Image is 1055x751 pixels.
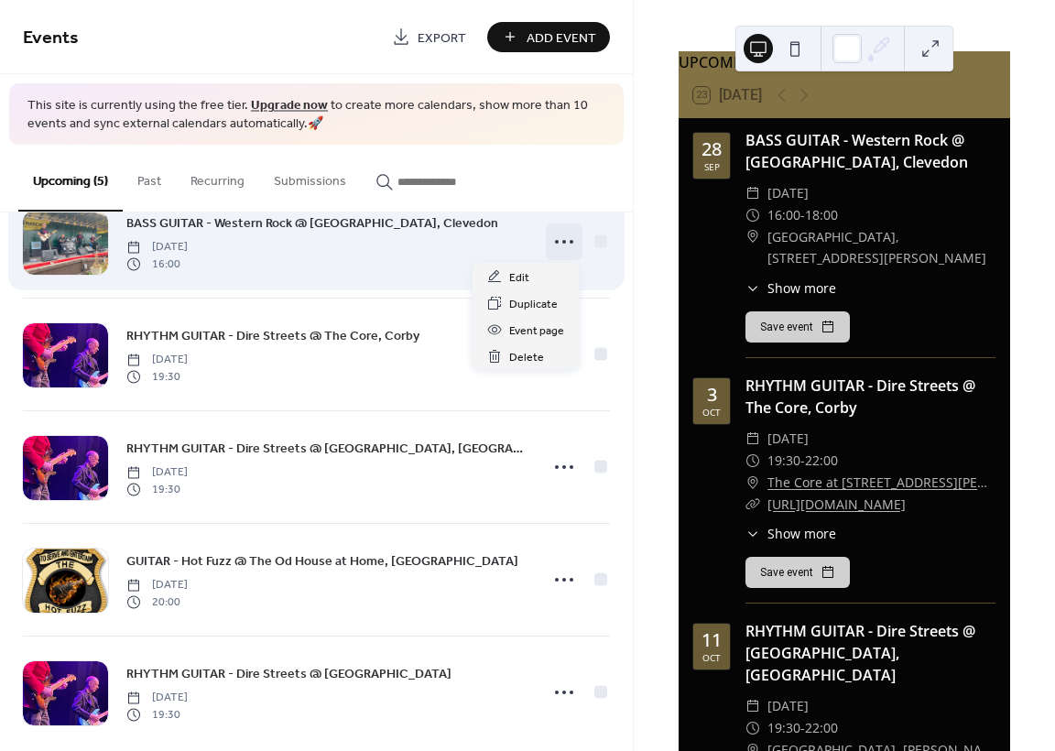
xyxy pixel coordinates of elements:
span: GUITAR - Hot Fuzz @ The Od House at Home, [GEOGRAPHIC_DATA] [126,552,518,571]
span: - [800,717,805,739]
span: RHYTHM GUITAR - Dire Streets @ [GEOGRAPHIC_DATA] [126,665,451,684]
span: 19:30 [126,481,188,497]
div: ​ [745,695,760,717]
div: UPCOMING SHOWS [679,51,1010,73]
span: BASS GUITAR - Western Rock @ [GEOGRAPHIC_DATA], Clevedon [126,214,498,234]
span: 22:00 [805,450,838,472]
span: [DATE] [767,182,809,204]
a: The Core at [STREET_ADDRESS][PERSON_NAME] [767,472,995,494]
a: Upgrade now [251,93,328,118]
span: Show more [767,524,836,543]
span: 16:00 [767,204,800,226]
span: Event page [509,321,564,341]
span: [DATE] [767,428,809,450]
span: Events [23,20,79,56]
div: Sep [704,162,720,171]
div: ​ [745,182,760,204]
a: RHYTHM GUITAR - Dire Streets @ [GEOGRAPHIC_DATA], [GEOGRAPHIC_DATA] [126,438,527,459]
span: Duplicate [509,295,558,314]
div: 3 [707,386,717,404]
div: ​ [745,717,760,739]
a: [URL][DOMAIN_NAME] [767,495,906,513]
div: ​ [745,204,760,226]
button: Recurring [176,145,259,210]
span: Delete [509,348,544,367]
span: [DATE] [126,352,188,368]
div: Oct [702,653,721,662]
button: Save event [745,557,850,588]
span: [DATE] [767,695,809,717]
div: ​ [745,524,760,543]
button: ​Show more [745,524,836,543]
span: [DATE] [126,577,188,593]
a: Export [378,22,480,52]
span: 19:30 [767,717,800,739]
span: [DATE] [126,464,188,481]
span: [DATE] [126,690,188,706]
span: RHYTHM GUITAR - Dire Streets @ [GEOGRAPHIC_DATA], [GEOGRAPHIC_DATA] [126,440,527,459]
span: - [800,450,805,472]
button: ​Show more [745,278,836,298]
div: ​ [745,450,760,472]
span: 20:00 [126,593,188,610]
button: Save event [745,311,850,343]
span: - [800,204,805,226]
span: [GEOGRAPHIC_DATA], [STREET_ADDRESS][PERSON_NAME] [767,226,995,270]
a: RHYTHM GUITAR - Dire Streets @ The Core, Corby [126,325,419,346]
span: This site is currently using the free tier. to create more calendars, show more than 10 events an... [27,97,605,133]
span: Edit [509,268,529,288]
a: BASS GUITAR - Western Rock @ [GEOGRAPHIC_DATA], Clevedon [126,212,498,234]
span: Add Event [527,28,596,48]
button: Add Event [487,22,610,52]
span: 19:30 [126,706,188,723]
span: 18:00 [805,204,838,226]
span: 19:30 [126,368,188,385]
div: BASS GUITAR - Western Rock @ [GEOGRAPHIC_DATA], Clevedon [745,129,995,173]
div: Oct [702,408,721,417]
div: ​ [745,226,760,248]
button: Submissions [259,145,361,210]
span: 16:00 [126,256,188,272]
span: Export [418,28,466,48]
div: ​ [745,278,760,298]
a: RHYTHM GUITAR - Dire Streets @ [GEOGRAPHIC_DATA] [126,663,451,684]
span: 19:30 [767,450,800,472]
div: RHYTHM GUITAR - Dire Streets @ [GEOGRAPHIC_DATA], [GEOGRAPHIC_DATA] [745,620,995,686]
button: Past [123,145,176,210]
div: ​ [745,494,760,516]
a: GUITAR - Hot Fuzz @ The Od House at Home, [GEOGRAPHIC_DATA] [126,550,518,571]
span: 22:00 [805,717,838,739]
div: ​ [745,472,760,494]
div: ​ [745,428,760,450]
div: 28 [702,140,722,158]
a: RHYTHM GUITAR - Dire Streets @ The Core, Corby [745,375,975,418]
span: RHYTHM GUITAR - Dire Streets @ The Core, Corby [126,327,419,346]
span: Show more [767,278,836,298]
button: Upcoming (5) [18,145,123,212]
span: [DATE] [126,239,188,256]
div: 11 [702,631,722,649]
